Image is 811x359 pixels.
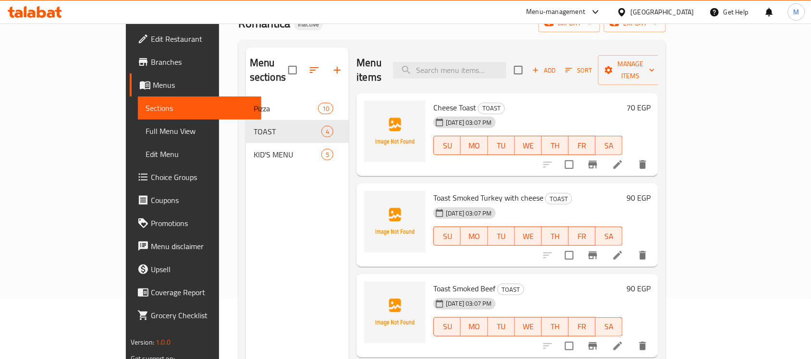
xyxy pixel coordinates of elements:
[531,65,557,76] span: Add
[479,103,504,114] span: TOAST
[559,63,598,78] span: Sort items
[559,245,579,265] span: Select to update
[438,229,457,243] span: SU
[364,282,426,343] img: Toast Smoked Beef
[294,19,323,30] div: Inactive
[581,244,604,267] button: Branch-specific-item
[631,244,654,267] button: delete
[146,102,254,114] span: Sections
[488,317,515,336] button: TU
[631,7,694,17] div: [GEOGRAPHIC_DATA]
[130,166,261,189] a: Choice Groups
[612,159,624,170] a: Edit menu item
[627,101,651,114] h6: 70 EGP
[631,153,654,176] button: delete
[569,317,596,336] button: FR
[569,136,596,155] button: FR
[254,126,321,137] span: TOAST
[606,58,655,82] span: Manage items
[527,6,586,18] div: Menu-management
[492,139,511,153] span: TU
[563,63,594,78] button: Sort
[151,33,254,45] span: Edit Restaurant
[559,336,579,356] span: Select to update
[283,60,303,80] span: Select all sections
[254,103,318,114] span: Pizza
[573,139,592,153] span: FR
[442,299,495,308] span: [DATE] 03:07 PM
[528,63,559,78] button: Add
[596,317,623,336] button: SA
[433,136,461,155] button: SU
[600,320,619,334] span: SA
[130,189,261,212] a: Coupons
[250,56,289,84] h2: Menu sections
[151,310,254,321] span: Grocery Checklist
[515,136,542,155] button: WE
[433,100,476,115] span: Cheese Toast
[130,212,261,235] a: Promotions
[569,227,596,246] button: FR
[138,120,261,143] a: Full Menu View
[130,281,261,304] a: Coverage Report
[542,227,569,246] button: TH
[508,60,528,80] span: Select section
[461,227,488,246] button: MO
[461,317,488,336] button: MO
[519,320,538,334] span: WE
[151,217,254,229] span: Promotions
[438,320,457,334] span: SU
[246,93,349,170] nav: Menu sections
[130,304,261,327] a: Grocery Checklist
[598,55,663,85] button: Manage items
[319,104,333,113] span: 10
[433,317,461,336] button: SU
[151,56,254,68] span: Branches
[442,209,495,218] span: [DATE] 03:07 PM
[545,193,572,204] div: TOAST
[131,336,154,348] span: Version:
[364,191,426,252] img: Toast Smoked Turkey with cheese
[433,227,461,246] button: SU
[631,335,654,358] button: delete
[515,227,542,246] button: WE
[130,27,261,50] a: Edit Restaurant
[519,229,538,243] span: WE
[465,320,484,334] span: MO
[326,59,349,82] button: Add section
[151,287,254,298] span: Coverage Report
[600,139,619,153] span: SA
[488,227,515,246] button: TU
[596,227,623,246] button: SA
[130,73,261,96] a: Menus
[322,150,333,159] span: 5
[138,96,261,120] a: Sections
[546,193,572,204] span: TOAST
[146,148,254,160] span: Edit Menu
[612,340,624,352] a: Edit menu item
[465,139,484,153] span: MO
[573,320,592,334] span: FR
[151,194,254,206] span: Coupons
[246,143,349,166] div: KID'S MENU5
[156,336,171,348] span: 1.0.0
[321,149,333,160] div: items
[546,139,565,153] span: TH
[356,56,381,84] h2: Menu items
[438,139,457,153] span: SU
[492,229,511,243] span: TU
[138,143,261,166] a: Edit Menu
[627,191,651,204] h6: 90 EGP
[461,136,488,155] button: MO
[153,79,254,91] span: Menus
[254,149,321,160] div: KID'S MENU
[515,317,542,336] button: WE
[546,320,565,334] span: TH
[130,258,261,281] a: Upsell
[528,63,559,78] span: Add item
[488,136,515,155] button: TU
[492,320,511,334] span: TU
[246,120,349,143] div: TOAST4
[151,171,254,183] span: Choice Groups
[542,136,569,155] button: TH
